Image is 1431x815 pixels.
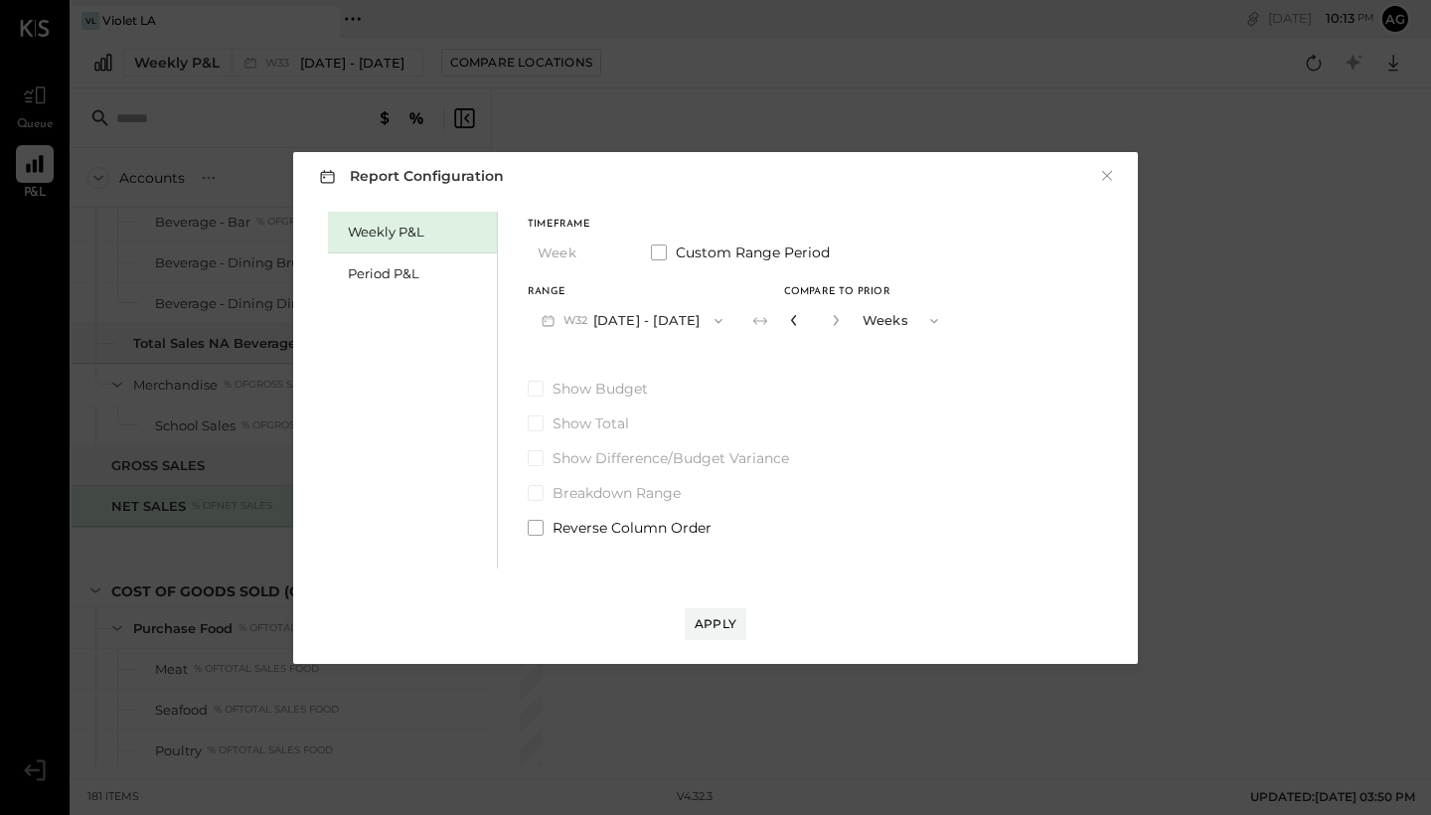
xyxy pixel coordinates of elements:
span: Compare to Prior [784,287,890,297]
button: Week [528,235,627,271]
div: Period P&L [348,264,487,283]
h3: Report Configuration [315,164,504,189]
div: Apply [695,615,736,632]
span: Custom Range Period [676,243,830,262]
span: Show Difference/Budget Variance [553,448,789,468]
div: Range [528,287,736,297]
button: × [1098,166,1116,186]
span: Breakdown Range [553,483,681,503]
div: Weekly P&L [348,223,487,242]
span: Show Total [553,413,629,433]
button: Weeks [853,302,952,339]
button: Apply [685,608,746,640]
span: Show Budget [553,379,648,399]
span: Reverse Column Order [553,518,712,538]
div: Timeframe [528,220,627,230]
button: W32[DATE] - [DATE] [528,302,736,339]
span: W32 [563,313,593,329]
